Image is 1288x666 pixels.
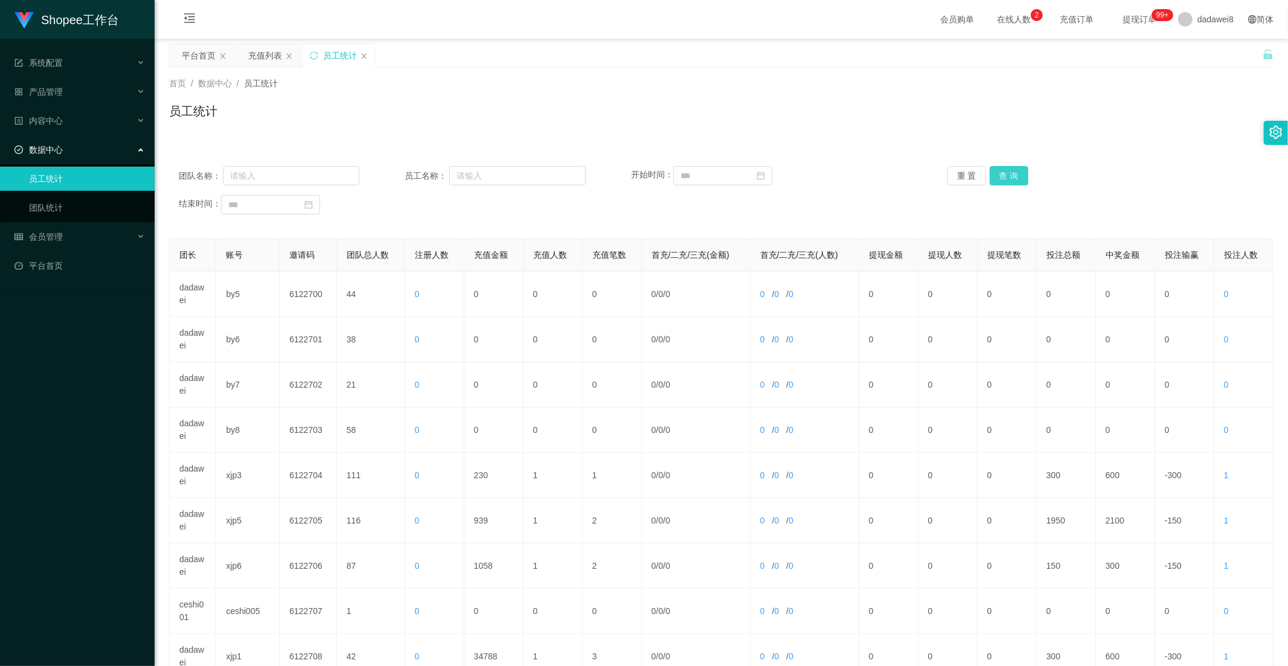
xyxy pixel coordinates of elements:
td: 939 [464,498,524,543]
i: 图标: menu-fold [169,1,210,39]
span: 0 [774,425,779,435]
td: 0 [524,362,583,408]
td: by5 [216,272,280,317]
td: xjp6 [216,543,280,589]
span: 提现笔数 [987,250,1021,260]
td: 0 [1037,317,1096,362]
td: dadawei [170,543,216,589]
span: 0 [415,335,420,344]
input: 请输入 [449,166,586,185]
td: 0 [918,498,978,543]
td: / / [642,498,751,543]
td: 0 [1155,408,1214,453]
td: 0 [918,589,978,634]
i: 图标: profile [14,117,23,125]
h1: 员工统计 [169,102,217,120]
span: 0 [652,380,656,389]
td: / / [642,453,751,498]
i: 图标: close [360,53,368,60]
div: 员工统计 [323,44,357,67]
span: 0 [665,652,670,661]
td: 300 [1037,453,1096,498]
td: / / [751,272,859,317]
td: 0 [464,317,524,362]
span: 0 [415,606,420,616]
span: 0 [415,561,420,571]
td: 1 [524,498,583,543]
span: 0 [658,652,663,661]
span: 0 [415,652,420,661]
span: 1 [1224,652,1229,661]
td: / / [751,362,859,408]
span: 中奖金额 [1106,250,1139,260]
span: 0 [652,425,656,435]
span: 充值金额 [474,250,508,260]
span: 0 [665,561,670,571]
span: 提现订单 [1117,15,1162,24]
span: 0 [789,606,793,616]
td: 0 [859,362,918,408]
td: / / [642,589,751,634]
td: -150 [1155,543,1214,589]
td: 0 [978,543,1037,589]
td: 0 [859,589,918,634]
td: 111 [337,453,405,498]
td: 0 [978,453,1037,498]
span: 团队名称： [179,170,223,182]
span: 0 [658,335,663,344]
button: 重 置 [947,166,986,185]
span: 0 [774,470,779,480]
i: 图标: setting [1269,126,1283,139]
td: 0 [918,543,978,589]
span: 1 [1224,470,1229,480]
td: 0 [524,408,583,453]
span: 数据中心 [14,145,63,155]
span: / [191,78,193,88]
span: 0 [658,380,663,389]
td: 0 [1037,362,1096,408]
td: 0 [1037,408,1096,453]
td: 6122701 [280,317,337,362]
i: 图标: calendar [304,200,313,209]
td: 0 [918,362,978,408]
td: / / [751,589,859,634]
td: 0 [464,362,524,408]
td: 0 [918,453,978,498]
span: 0 [665,380,670,389]
sup: 258 [1152,9,1173,21]
td: 0 [524,272,583,317]
span: 0 [652,516,656,525]
span: 0 [774,652,779,661]
td: 150 [1037,543,1096,589]
td: dadawei [170,272,216,317]
span: 0 [1224,425,1229,435]
td: 0 [524,589,583,634]
span: 会员管理 [14,232,63,242]
td: 0 [859,272,918,317]
td: dadawei [170,408,216,453]
span: 提现人数 [928,250,962,260]
td: 0 [464,589,524,634]
td: 6122706 [280,543,337,589]
span: 0 [774,516,779,525]
span: 0 [415,516,420,525]
span: 0 [665,425,670,435]
td: 0 [978,498,1037,543]
button: 查 询 [990,166,1028,185]
td: 1 [524,543,583,589]
span: 提现金额 [869,250,903,260]
td: / / [642,362,751,408]
td: 0 [1155,362,1214,408]
td: 0 [1096,589,1155,634]
i: 图标: check-circle-o [14,146,23,154]
td: 21 [337,362,405,408]
td: xjp3 [216,453,280,498]
span: 团队总人数 [347,250,389,260]
h1: Shopee工作台 [41,1,119,39]
i: 图标: appstore-o [14,88,23,96]
span: 0 [789,425,793,435]
td: / / [642,272,751,317]
td: 0 [524,317,583,362]
span: 0 [774,606,779,616]
td: / / [751,317,859,362]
